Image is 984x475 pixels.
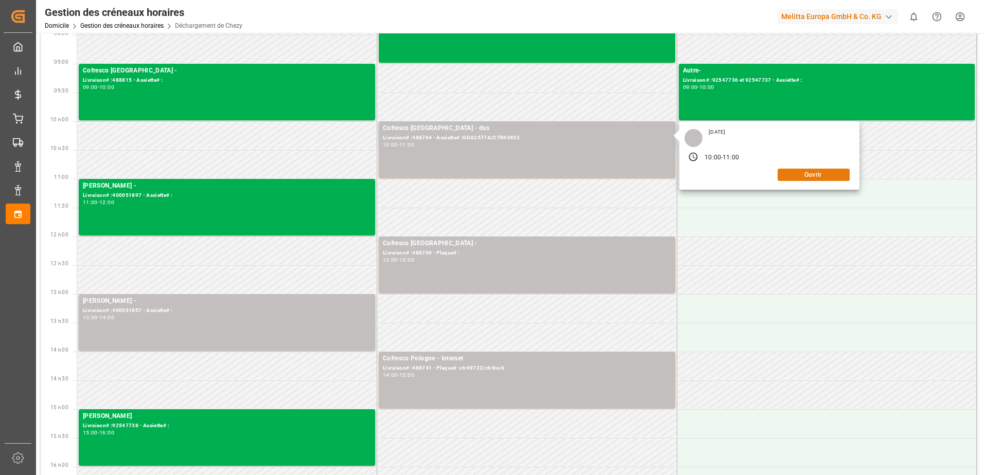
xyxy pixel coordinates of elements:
span: 09:00 [54,59,68,65]
div: [PERSON_NAME] - [83,296,371,306]
div: 15:00 [83,430,98,435]
div: 11:00 [723,153,739,162]
div: [PERSON_NAME] - [83,181,371,191]
span: 14 h 00 [50,347,68,353]
button: Centre d’aide [925,5,948,28]
button: Ouvrir [778,169,850,181]
button: Afficher 0 nouvelles notifications [902,5,925,28]
span: 15 h 30 [50,433,68,439]
div: Cofresco [GEOGRAPHIC_DATA] - dss [383,123,671,134]
div: 11:00 [83,200,98,205]
div: - [98,430,99,435]
div: Autre- [683,66,971,76]
a: Domicile [45,22,69,29]
div: 09:00 [83,85,98,89]
span: 11:30 [54,203,68,209]
span: 16 h 00 [50,462,68,468]
div: 13:00 [399,258,414,262]
div: - [398,258,399,262]
div: 12:00 [383,258,398,262]
div: - [398,373,399,377]
span: 15 h 00 [50,405,68,410]
font: Melitta Europa GmbH & Co. KG [781,11,882,22]
button: Melitta Europa GmbH & Co. KG [777,7,902,26]
span: 12 h 30 [50,261,68,266]
span: 13 h 00 [50,289,68,295]
div: [PERSON_NAME] [83,411,371,422]
div: 10:00 [99,85,114,89]
div: Cofresco [GEOGRAPHIC_DATA] - [383,239,671,249]
div: Livraison# :92547738 - Assiette# : [83,422,371,430]
div: - [98,315,99,320]
div: 15:00 [399,373,414,377]
div: 13:00 [83,315,98,320]
div: Livraison# :488764 - Assiette# :GDA2577A/CTR43852 [383,134,671,142]
span: 14 h 30 [50,376,68,381]
div: Cofresco Pologne - interset [383,354,671,364]
span: 09:30 [54,88,68,94]
div: Livraison# :488741 - Plaque# :ctr09723/ctr8vu6 [383,364,671,373]
div: [DATE] [705,129,729,136]
div: 12:00 [99,200,114,205]
div: 11:00 [399,142,414,147]
div: Livraison# :92547736 et 92547737 - Assiette# : [683,76,971,85]
div: Livraison# :488815 - Assiette# : [83,76,371,85]
div: 10:00 [705,153,721,162]
div: - [697,85,699,89]
div: 14:00 [99,315,114,320]
a: Gestion des créneaux horaires [80,22,164,29]
div: - [398,142,399,147]
span: 11:00 [54,174,68,180]
span: 10 h 30 [50,145,68,151]
span: 12 h 00 [50,232,68,238]
div: 09:00 [683,85,698,89]
div: 10:00 [383,142,398,147]
div: Livraison# :400051857 - Assiette# : [83,306,371,315]
span: 13 h 30 [50,318,68,324]
div: 16:00 [99,430,114,435]
div: Cofresco [GEOGRAPHIC_DATA] - [83,66,371,76]
div: - [98,200,99,205]
div: Livraison# :400051897 - Assiette# : [83,191,371,200]
div: Livraison# :488760 - Plaque# : [383,249,671,258]
span: 10 h 00 [50,117,68,122]
div: - [721,153,723,162]
div: 14:00 [383,373,398,377]
div: 10:00 [699,85,714,89]
div: Gestion des créneaux horaires [45,5,242,20]
div: - [98,85,99,89]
